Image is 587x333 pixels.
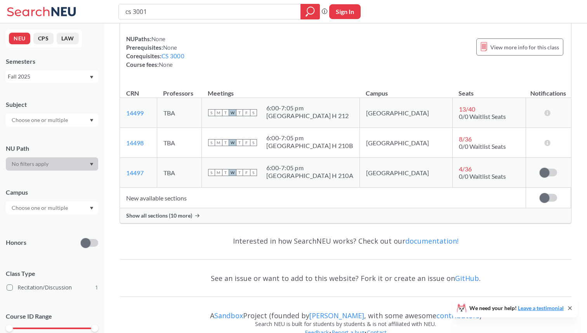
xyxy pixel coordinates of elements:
[95,283,98,292] span: 1
[157,128,201,158] td: TBA
[6,188,98,197] div: Campus
[306,6,315,17] svg: magnifying glass
[215,139,222,146] span: M
[215,169,222,176] span: M
[6,144,98,153] div: NU Path
[90,207,94,210] svg: Dropdown arrow
[8,72,89,81] div: Fall 2025
[120,208,571,223] div: Show all sections (10 more)
[266,164,353,172] div: 6:00 - 7:05 pm
[8,203,73,213] input: Choose one or multiple
[222,169,229,176] span: T
[300,4,320,19] div: magnifying glass
[126,139,144,146] a: 14498
[459,105,475,113] span: 13 / 40
[359,128,452,158] td: [GEOGRAPHIC_DATA]
[236,139,243,146] span: T
[266,104,349,112] div: 6:00 - 7:05 pm
[90,76,94,79] svg: Dropdown arrow
[208,109,215,116] span: S
[126,35,184,69] div: NUPaths: Prerequisites: Corequisites: Course fees:
[126,109,144,117] a: 14499
[125,5,295,18] input: Class, professor, course number, "phrase"
[9,33,30,44] button: NEU
[157,98,201,128] td: TBA
[526,81,571,98] th: Notifications
[57,33,79,44] button: LAW
[6,157,98,171] div: Dropdown arrow
[236,169,243,176] span: T
[90,119,94,122] svg: Dropdown arrow
[6,201,98,214] div: Dropdown arrow
[459,143,506,150] span: 0/0 Waitlist Seats
[157,81,201,98] th: Professors
[126,212,192,219] span: Show all sections (10 more)
[243,169,250,176] span: F
[250,109,257,116] span: S
[6,312,98,321] p: Course ID Range
[266,142,353,150] div: [GEOGRAPHIC_DATA] H 210B
[518,305,564,311] a: Leave a testimonial
[6,100,98,109] div: Subject
[309,311,364,320] a: [PERSON_NAME]
[250,169,257,176] span: S
[452,81,526,98] th: Seats
[459,165,472,173] span: 4 / 36
[459,135,472,143] span: 8 / 36
[455,274,479,283] a: GitHub
[266,134,353,142] div: 6:00 - 7:05 pm
[6,269,98,278] span: Class Type
[208,139,215,146] span: S
[250,139,257,146] span: S
[90,163,94,166] svg: Dropdown arrow
[159,61,173,68] span: None
[469,305,564,311] span: We need your help!
[126,89,139,98] div: CRN
[243,109,250,116] span: F
[33,33,54,44] button: CPS
[236,109,243,116] span: T
[120,304,571,320] div: A Project (founded by , with some awesome )
[266,172,353,180] div: [GEOGRAPHIC_DATA] H 210A
[459,113,506,120] span: 0/0 Waitlist Seats
[329,4,361,19] button: Sign In
[7,282,98,293] label: Recitation/Discussion
[201,81,359,98] th: Meetings
[157,158,201,188] td: TBA
[163,44,177,51] span: None
[120,267,571,289] div: See an issue or want to add to this website? Fork it or create an issue on .
[215,109,222,116] span: M
[229,109,236,116] span: W
[405,236,458,246] a: documentation!
[162,52,184,59] a: CS 3000
[120,188,526,208] td: New available sections
[126,169,144,176] a: 14497
[6,57,98,66] div: Semesters
[436,311,479,320] a: contributors
[6,238,26,247] p: Honors
[6,70,98,83] div: Fall 2025Dropdown arrow
[459,173,506,180] span: 0/0 Waitlist Seats
[6,113,98,127] div: Dropdown arrow
[359,98,452,128] td: [GEOGRAPHIC_DATA]
[120,230,571,252] div: Interested in how SearchNEU works? Check out our
[222,139,229,146] span: T
[266,112,349,120] div: [GEOGRAPHIC_DATA] H 212
[222,109,229,116] span: T
[229,139,236,146] span: W
[359,158,452,188] td: [GEOGRAPHIC_DATA]
[490,42,559,52] span: View more info for this class
[229,169,236,176] span: W
[214,311,243,320] a: Sandbox
[243,139,250,146] span: F
[151,35,165,42] span: None
[208,169,215,176] span: S
[8,115,73,125] input: Choose one or multiple
[359,81,452,98] th: Campus
[120,320,571,328] div: Search NEU is built for students by students & is not affiliated with NEU.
